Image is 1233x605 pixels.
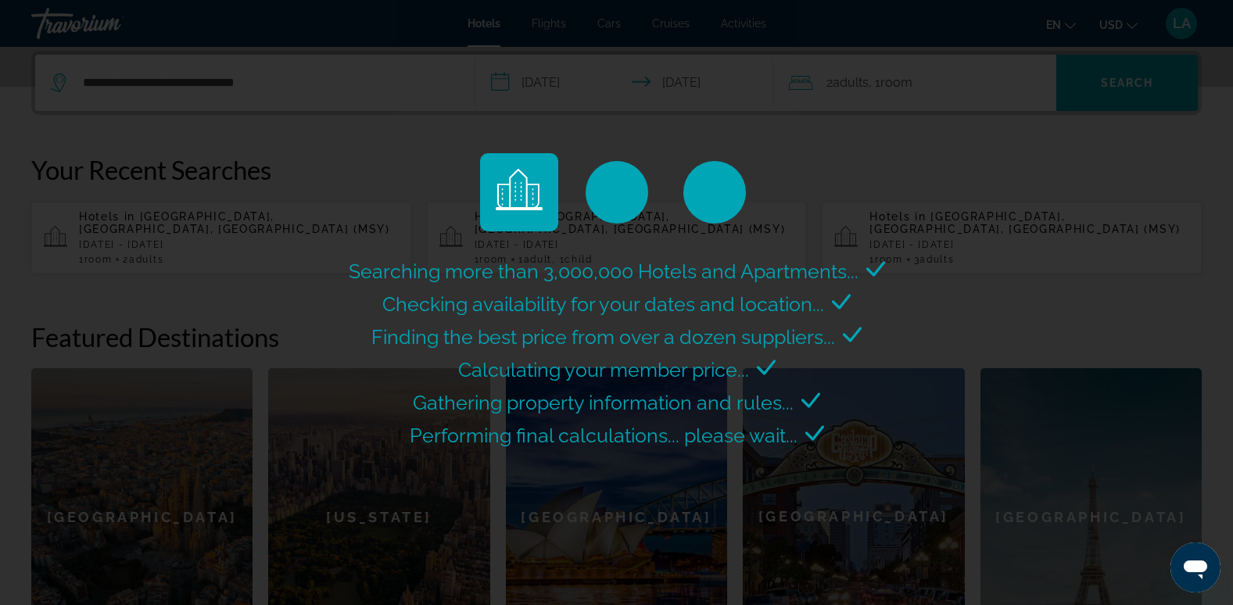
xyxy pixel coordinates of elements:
iframe: Button to launch messaging window [1170,542,1220,592]
span: Gathering property information and rules... [413,391,794,414]
span: Calculating your member price... [458,358,749,381]
span: Finding the best price from over a dozen suppliers... [371,325,835,349]
span: Searching more than 3,000,000 Hotels and Apartments... [349,260,858,283]
span: Performing final calculations... please wait... [410,424,798,447]
span: Checking availability for your dates and location... [382,292,824,316]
